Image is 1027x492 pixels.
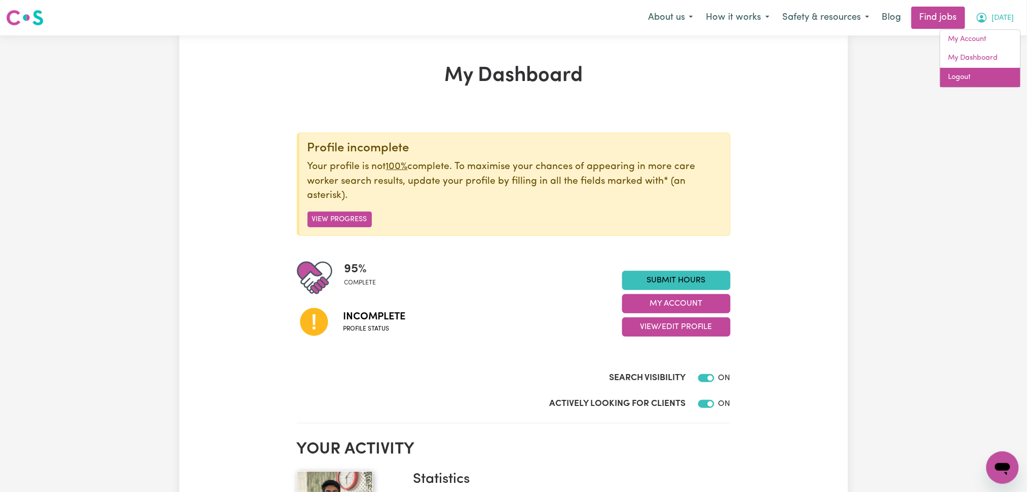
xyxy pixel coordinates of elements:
[622,271,731,290] a: Submit Hours
[876,7,907,29] a: Blog
[622,317,731,337] button: View/Edit Profile
[969,7,1021,28] button: My Account
[622,294,731,313] button: My Account
[718,374,731,382] span: ON
[413,471,722,488] h3: Statistics
[6,6,44,29] a: Careseekers logo
[308,160,722,203] p: Your profile is not complete. To maximise your chances of appearing in more care worker search re...
[345,260,376,278] span: 95 %
[345,260,385,296] div: Profile completeness: 95%
[911,7,965,29] a: Find jobs
[610,372,686,385] label: Search Visibility
[345,278,376,288] span: complete
[6,9,44,27] img: Careseekers logo
[940,49,1020,68] a: My Dashboard
[641,7,700,28] button: About us
[718,400,731,408] span: ON
[992,13,1014,24] span: [DATE]
[776,7,876,28] button: Safety & resources
[297,64,731,88] h1: My Dashboard
[386,162,408,172] u: 100%
[308,141,722,156] div: Profile incomplete
[940,29,1021,88] div: My Account
[986,452,1019,484] iframe: Button to launch messaging window
[297,440,731,459] h2: Your activity
[308,212,372,227] button: View Progress
[550,397,686,411] label: Actively Looking for Clients
[344,324,406,334] span: Profile status
[344,309,406,324] span: Incomplete
[940,68,1020,87] a: Logout
[700,7,776,28] button: How it works
[940,30,1020,49] a: My Account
